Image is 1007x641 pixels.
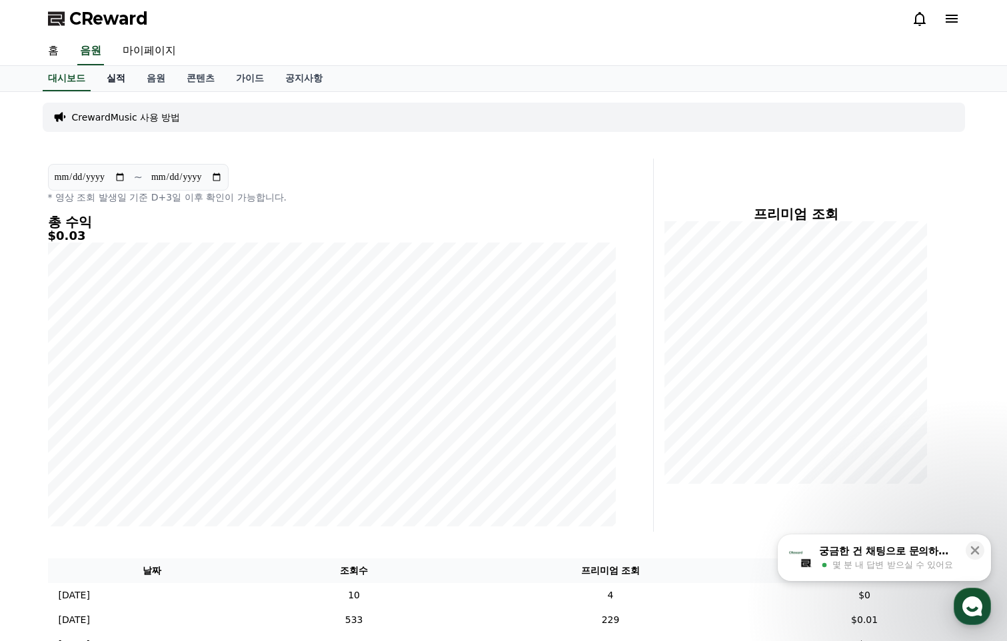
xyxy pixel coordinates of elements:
a: 홈 [4,422,88,456]
a: 설정 [172,422,256,456]
span: 설정 [206,442,222,453]
a: 대화 [88,422,172,456]
th: 날짜 [48,558,257,583]
td: 533 [257,608,451,632]
h5: $0.03 [48,229,616,243]
a: 마이페이지 [112,37,187,65]
a: 대시보드 [43,66,91,91]
a: CrewardMusic 사용 방법 [72,111,181,124]
td: $0 [770,583,960,608]
span: CReward [69,8,148,29]
span: 홈 [42,442,50,453]
h4: 총 수익 [48,215,616,229]
h4: 프리미엄 조회 [664,207,928,221]
th: 조회수 [257,558,451,583]
a: 콘텐츠 [176,66,225,91]
a: 음원 [77,37,104,65]
td: 4 [451,583,769,608]
span: 대화 [122,443,138,454]
p: [DATE] [59,613,90,627]
td: 229 [451,608,769,632]
p: * 영상 조회 발생일 기준 D+3일 이후 확인이 가능합니다. [48,191,616,204]
a: 공지사항 [275,66,333,91]
a: CReward [48,8,148,29]
th: 수익 [770,558,960,583]
p: [DATE] [59,588,90,602]
td: $0.01 [770,608,960,632]
a: 실적 [96,66,136,91]
a: 음원 [136,66,176,91]
a: 홈 [37,37,69,65]
a: 가이드 [225,66,275,91]
th: 프리미엄 조회 [451,558,769,583]
td: 10 [257,583,451,608]
p: ~ [134,169,143,185]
